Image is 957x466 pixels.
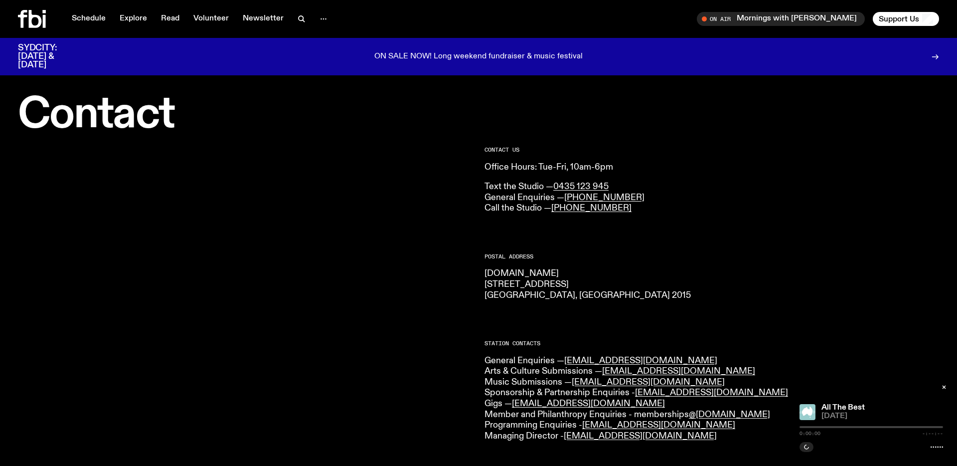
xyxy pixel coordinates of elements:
[66,12,112,26] a: Schedule
[564,356,717,365] a: [EMAIL_ADDRESS][DOMAIN_NAME]
[799,431,820,436] span: 0:00:00
[873,12,939,26] button: Support Us
[564,193,644,202] a: [PHONE_NUMBER]
[821,404,865,412] a: All The Best
[512,399,665,408] a: [EMAIL_ADDRESS][DOMAIN_NAME]
[484,162,939,173] p: Office Hours: Tue-Fri, 10am-6pm
[484,147,939,153] h2: CONTACT US
[484,356,939,442] p: General Enquiries — Arts & Culture Submissions — Music Submissions — Sponsorship & Partnership En...
[114,12,153,26] a: Explore
[879,14,919,23] span: Support Us
[551,204,632,213] a: [PHONE_NUMBER]
[602,367,755,376] a: [EMAIL_ADDRESS][DOMAIN_NAME]
[697,12,865,26] button: On AirMornings with [PERSON_NAME]
[187,12,235,26] a: Volunteer
[922,431,943,436] span: -:--:--
[155,12,185,26] a: Read
[821,413,943,420] span: [DATE]
[572,378,725,387] a: [EMAIL_ADDRESS][DOMAIN_NAME]
[582,421,735,430] a: [EMAIL_ADDRESS][DOMAIN_NAME]
[18,95,473,135] h1: Contact
[484,254,939,259] h2: Postal Address
[553,182,609,191] a: 0435 123 945
[484,268,939,301] p: [DOMAIN_NAME] [STREET_ADDRESS] [GEOGRAPHIC_DATA], [GEOGRAPHIC_DATA] 2015
[484,341,939,346] h2: Station Contacts
[18,44,82,69] h3: SYDCITY: [DATE] & [DATE]
[374,52,583,61] p: ON SALE NOW! Long weekend fundraiser & music festival
[689,410,770,419] a: @[DOMAIN_NAME]
[564,432,717,441] a: [EMAIL_ADDRESS][DOMAIN_NAME]
[484,182,939,214] p: Text the Studio — General Enquiries — Call the Studio —
[237,12,290,26] a: Newsletter
[635,388,788,397] a: [EMAIL_ADDRESS][DOMAIN_NAME]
